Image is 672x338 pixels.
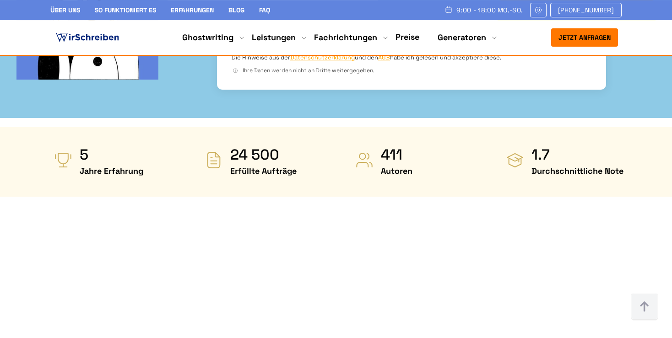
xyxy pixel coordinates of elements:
[232,67,239,75] span: ⓘ
[54,151,72,169] img: Jahre Erfahrung
[531,145,623,164] strong: 1.7
[232,66,591,75] div: Ihre Daten werden nicht an Dritte weitergegeben.
[290,54,355,61] a: Datenschutzerklärung
[381,164,412,178] span: Autoren
[456,6,523,14] span: 9:00 - 18:00 Mo.-So.
[54,31,121,44] img: logo ghostwriter-österreich
[259,6,270,14] a: FAQ
[534,6,542,14] img: Email
[558,6,614,14] span: [PHONE_NUMBER]
[378,54,390,61] a: AGB
[551,28,618,47] button: Jetzt anfragen
[381,145,412,164] strong: 411
[355,151,374,169] img: Autoren
[444,6,453,13] img: Schedule
[50,6,80,14] a: Über uns
[171,6,214,14] a: Erfahrungen
[80,164,143,178] span: Jahre Erfahrung
[230,145,297,164] strong: 24 500
[550,3,622,17] a: [PHONE_NUMBER]
[396,32,419,42] a: Preise
[80,145,143,164] strong: 5
[230,164,297,178] span: Erfüllte Aufträge
[95,6,156,14] a: So funktioniert es
[438,32,486,43] a: Generatoren
[228,6,244,14] a: Blog
[205,151,223,169] img: Erfüllte Aufträge
[506,151,524,169] img: Durchschnittliche Note
[182,32,233,43] a: Ghostwriting
[631,293,658,321] img: button top
[314,32,377,43] a: Fachrichtungen
[531,164,623,178] span: Durchschnittliche Note
[252,32,296,43] a: Leistungen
